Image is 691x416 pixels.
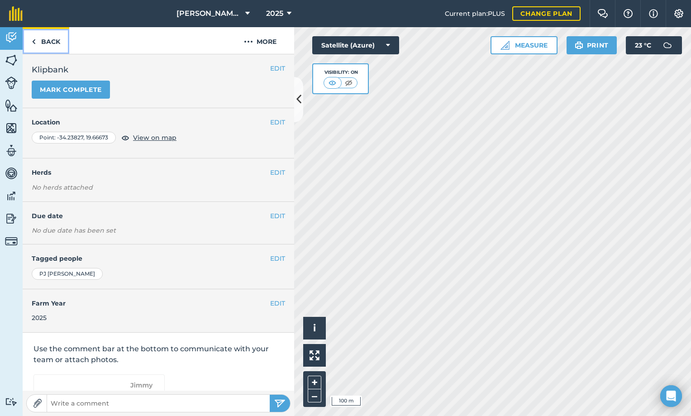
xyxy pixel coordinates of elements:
img: svg+xml;base64,PHN2ZyB4bWxucz0iaHR0cDovL3d3dy53My5vcmcvMjAwMC9zdmciIHdpZHRoPSI1MCIgaGVpZ2h0PSI0MC... [343,78,354,87]
button: – [308,389,321,402]
img: svg+xml;base64,PD94bWwgdmVyc2lvbj0iMS4wIiBlbmNvZGluZz0idXRmLTgiPz4KPCEtLSBHZW5lcmF0b3I6IEFkb2JlIE... [5,167,18,180]
img: Ruler icon [500,41,510,50]
h2: Klipbank [32,63,285,76]
img: svg+xml;base64,PD94bWwgdmVyc2lvbj0iMS4wIiBlbmNvZGluZz0idXRmLTgiPz4KPCEtLSBHZW5lcmF0b3I6IEFkb2JlIE... [5,235,18,248]
h4: Due date [32,211,285,221]
div: Visibility: On [324,69,358,76]
img: Four arrows, one pointing top left, one top right, one bottom right and the last bottom left [310,350,319,360]
img: svg+xml;base64,PD94bWwgdmVyc2lvbj0iMS4wIiBlbmNvZGluZz0idXRmLTgiPz4KPCEtLSBHZW5lcmF0b3I6IEFkb2JlIE... [5,397,18,406]
div: No due date has been set [32,226,285,235]
button: EDIT [270,211,285,221]
h4: Location [32,117,285,127]
button: More [226,27,294,54]
button: Satellite (Azure) [312,36,399,54]
img: svg+xml;base64,PD94bWwgdmVyc2lvbj0iMS4wIiBlbmNvZGluZz0idXRmLTgiPz4KPCEtLSBHZW5lcmF0b3I6IEFkb2JlIE... [658,36,677,54]
button: EDIT [270,117,285,127]
button: View on map [121,132,176,143]
div: Point : -34.23827 , 19.66673 [32,132,116,143]
img: svg+xml;base64,PHN2ZyB4bWxucz0iaHR0cDovL3d3dy53My5vcmcvMjAwMC9zdmciIHdpZHRoPSIxOSIgaGVpZ2h0PSIyNC... [575,40,583,51]
em: No herds attached [32,182,294,192]
span: [PERSON_NAME] Sandfontein BK [176,8,242,19]
img: svg+xml;base64,PHN2ZyB4bWxucz0iaHR0cDovL3d3dy53My5vcmcvMjAwMC9zdmciIHdpZHRoPSI1NiIgaGVpZ2h0PSI2MC... [5,53,18,67]
span: 2025 [266,8,283,19]
button: EDIT [270,298,285,308]
h4: Farm Year [32,298,285,308]
img: svg+xml;base64,PHN2ZyB4bWxucz0iaHR0cDovL3d3dy53My5vcmcvMjAwMC9zdmciIHdpZHRoPSI5IiBoZWlnaHQ9IjI0Ii... [32,36,36,47]
img: svg+xml;base64,PHN2ZyB4bWxucz0iaHR0cDovL3d3dy53My5vcmcvMjAwMC9zdmciIHdpZHRoPSI1NiIgaGVpZ2h0PSI2MC... [5,121,18,135]
img: svg+xml;base64,PD94bWwgdmVyc2lvbj0iMS4wIiBlbmNvZGluZz0idXRmLTgiPz4KPCEtLSBHZW5lcmF0b3I6IEFkb2JlIE... [5,31,18,44]
div: PJ [PERSON_NAME] [32,268,103,280]
button: EDIT [270,167,285,177]
img: Paperclip icon [33,399,42,408]
img: svg+xml;base64,PHN2ZyB4bWxucz0iaHR0cDovL3d3dy53My5vcmcvMjAwMC9zdmciIHdpZHRoPSIyMCIgaGVpZ2h0PSIyNC... [244,36,253,47]
input: Write a comment [47,397,270,410]
div: Open Intercom Messenger [660,385,682,407]
img: A question mark icon [623,9,634,18]
button: 23 °C [626,36,682,54]
div: 2025 [32,313,285,323]
img: A cog icon [673,9,684,18]
img: svg+xml;base64,PD94bWwgdmVyc2lvbj0iMS4wIiBlbmNvZGluZz0idXRmLTgiPz4KPCEtLSBHZW5lcmF0b3I6IEFkb2JlIE... [5,144,18,158]
button: Print [567,36,617,54]
img: Two speech bubbles overlapping with the left bubble in the forefront [597,9,608,18]
button: EDIT [270,253,285,263]
button: i [303,317,326,339]
a: Back [23,27,69,54]
img: svg+xml;base64,PHN2ZyB4bWxucz0iaHR0cDovL3d3dy53My5vcmcvMjAwMC9zdmciIHdpZHRoPSI1MCIgaGVpZ2h0PSI0MC... [327,78,338,87]
button: EDIT [270,63,285,73]
p: Use the comment bar at the bottom to communicate with your team or attach photos. [33,344,283,365]
span: 23 ° C [635,36,651,54]
h4: Herds [32,167,294,177]
img: fieldmargin Logo [9,6,23,21]
button: + [308,376,321,389]
span: Current plan : PLUS [445,9,505,19]
img: svg+xml;base64,PD94bWwgdmVyc2lvbj0iMS4wIiBlbmNvZGluZz0idXRmLTgiPz4KPCEtLSBHZW5lcmF0b3I6IEFkb2JlIE... [5,77,18,89]
button: Mark complete [32,81,110,99]
span: i [313,322,316,334]
img: svg+xml;base64,PHN2ZyB4bWxucz0iaHR0cDovL3d3dy53My5vcmcvMjAwMC9zdmciIHdpZHRoPSI1NiIgaGVpZ2h0PSI2MC... [5,99,18,112]
button: Measure [491,36,558,54]
a: Change plan [512,6,581,21]
img: svg+xml;base64,PHN2ZyB4bWxucz0iaHR0cDovL3d3dy53My5vcmcvMjAwMC9zdmciIHdpZHRoPSIxNyIgaGVpZ2h0PSIxNy... [649,8,658,19]
img: svg+xml;base64,PD94bWwgdmVyc2lvbj0iMS4wIiBlbmNvZGluZz0idXRmLTgiPz4KPCEtLSBHZW5lcmF0b3I6IEFkb2JlIE... [5,212,18,225]
h4: Tagged people [32,253,285,263]
img: svg+xml;base64,PHN2ZyB4bWxucz0iaHR0cDovL3d3dy53My5vcmcvMjAwMC9zdmciIHdpZHRoPSIxOCIgaGVpZ2h0PSIyNC... [121,132,129,143]
span: View on map [133,133,176,143]
img: svg+xml;base64,PHN2ZyB4bWxucz0iaHR0cDovL3d3dy53My5vcmcvMjAwMC9zdmciIHdpZHRoPSIyNSIgaGVpZ2h0PSIyNC... [274,398,286,409]
img: svg+xml;base64,PD94bWwgdmVyc2lvbj0iMS4wIiBlbmNvZGluZz0idXRmLTgiPz4KPCEtLSBHZW5lcmF0b3I6IEFkb2JlIE... [5,189,18,203]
